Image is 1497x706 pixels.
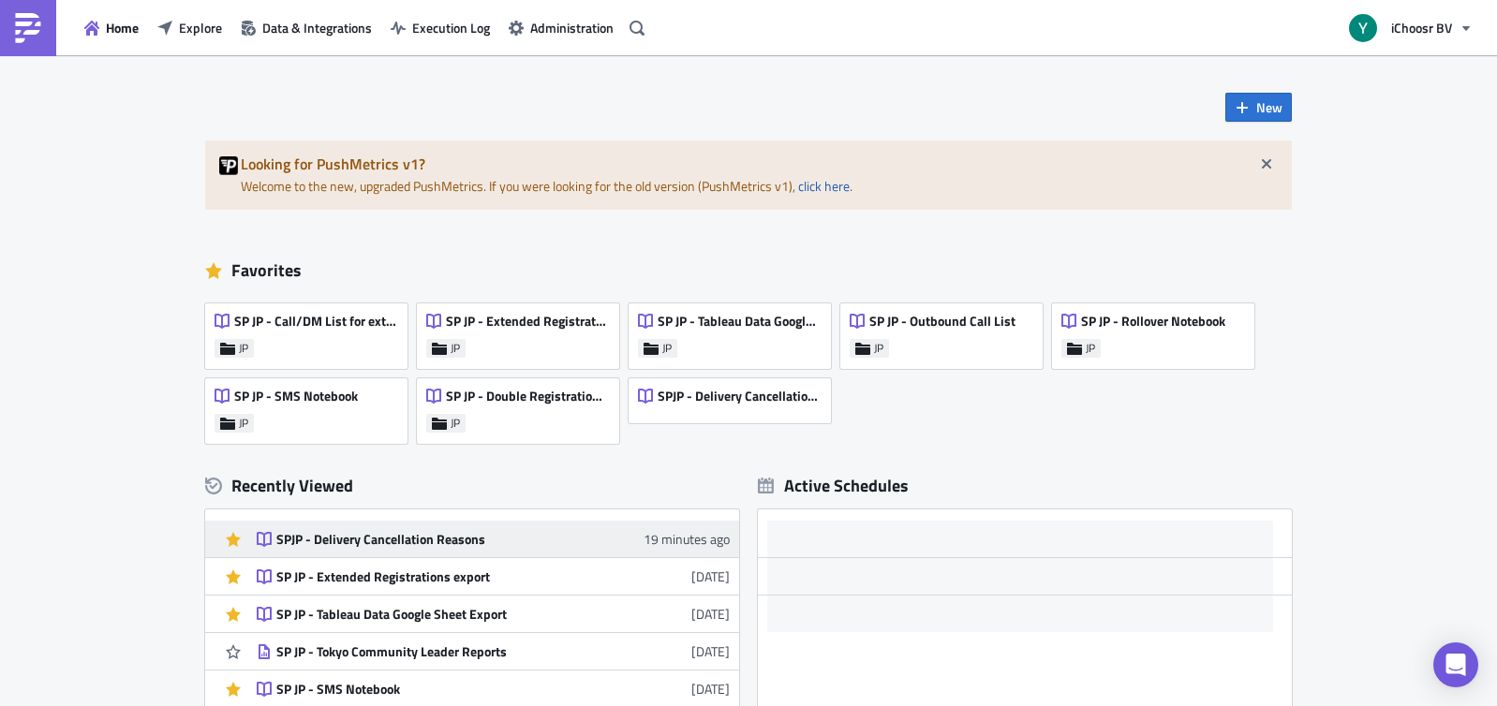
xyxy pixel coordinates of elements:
div: Favorites [205,257,1292,285]
span: SP JP - Call/DM List for extra retrofit [234,313,397,330]
div: Open Intercom Messenger [1433,642,1478,687]
time: 2025-08-11T13:29:52Z [691,604,730,624]
span: JP [451,416,460,431]
span: JP [239,416,248,431]
span: Administration [530,18,614,37]
time: 2025-08-07T10:15:36Z [691,641,730,661]
span: SP JP - Double Registrations Notebook [446,388,609,404]
span: SP JP - SMS Notebook [234,388,358,404]
span: JP [239,341,248,356]
img: Avatar [1347,12,1379,44]
span: Home [106,18,139,37]
h5: Looking for PushMetrics v1? [241,156,1278,171]
span: JP [874,341,883,356]
a: SP JP - Rollover NotebookJP [1052,294,1264,369]
span: Data & Integrations [262,18,372,37]
span: Explore [179,18,222,37]
a: SP JP - Call/DM List for extra retrofitJP [205,294,417,369]
div: SP JP - SMS Notebook [276,681,604,698]
a: click here [798,176,850,196]
span: SP JP - Tableau Data Google Sheet Export [658,313,821,330]
span: SP JP - Rollover Notebook [1081,313,1225,330]
button: Execution Log [381,13,499,42]
div: SP JP - Tableau Data Google Sheet Export [276,606,604,623]
time: 2025-07-15T11:00:38Z [691,679,730,699]
time: 2025-08-11T14:17:20Z [691,566,730,586]
img: PushMetrics [13,13,43,43]
span: SP JP - Extended Registrations export [446,313,609,330]
span: SP JP - Outbound Call List [869,313,1015,330]
span: Execution Log [412,18,490,37]
a: SP JP - Tokyo Community Leader Reports[DATE] [257,633,730,669]
div: Welcome to the new, upgraded PushMetrics. If you were looking for the old version (PushMetrics v1... [205,140,1292,210]
button: Home [75,13,148,42]
a: SP JP - Extended Registrations exportJP [417,294,629,369]
a: SP JP - Double Registrations NotebookJP [417,369,629,444]
span: SPJP - Delivery Cancellation Reasons [658,388,821,404]
a: SP JP - Tableau Data Google Sheet Export[DATE] [257,596,730,632]
button: Data & Integrations [231,13,381,42]
a: SPJP - Delivery Cancellation Reasons19 minutes ago [257,521,730,557]
div: Active Schedules [758,475,909,496]
span: JP [451,341,460,356]
a: SP JP - SMS NotebookJP [205,369,417,444]
button: iChoosr BV [1338,7,1483,49]
a: SPJP - Delivery Cancellation Reasons [629,369,840,444]
div: SP JP - Extended Registrations export [276,568,604,585]
a: SP JP - Tableau Data Google Sheet ExportJP [629,294,840,369]
div: Recently Viewed [205,472,739,500]
a: SP JP - Extended Registrations export[DATE] [257,558,730,595]
span: JP [1086,341,1095,356]
button: Explore [148,13,231,42]
div: SPJP - Delivery Cancellation Reasons [276,531,604,548]
button: Administration [499,13,623,42]
time: 2025-08-21T08:59:04Z [644,529,730,549]
span: New [1256,97,1282,117]
button: New [1225,93,1292,122]
span: iChoosr BV [1391,18,1452,37]
a: SP JP - Outbound Call ListJP [840,294,1052,369]
div: SP JP - Tokyo Community Leader Reports [276,643,604,660]
span: JP [662,341,672,356]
